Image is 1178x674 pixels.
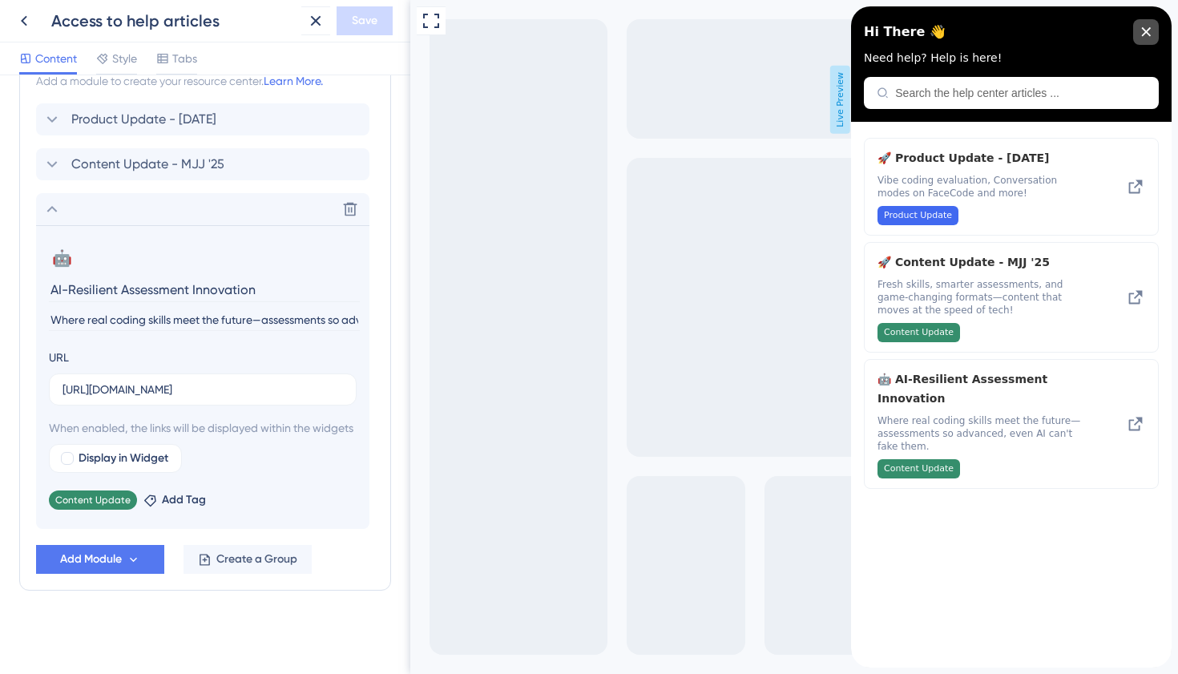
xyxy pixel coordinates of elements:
[63,381,343,398] input: your.website.com/path
[112,49,137,68] span: Style
[33,203,101,216] span: Product Update
[26,246,215,265] span: 🚀 Content Update - MJJ '25
[26,246,240,336] div: Content Update - MJJ '25
[33,456,103,469] span: Content Update
[352,11,377,30] span: Save
[216,550,297,569] span: Create a Group
[13,14,95,38] span: Hi There 👋
[337,6,393,35] button: Save
[162,490,206,510] span: Add Tag
[184,545,312,574] button: Create a Group
[264,75,323,87] a: Learn More.
[32,4,109,23] span: What's new?
[33,320,103,333] span: Content Update
[79,449,168,468] span: Display in Widget
[420,66,440,134] span: Live Preview
[13,45,151,58] span: Need help? Help is here!
[49,348,69,367] div: URL
[172,49,197,68] span: Tabs
[36,103,374,135] div: Product Update - [DATE]
[26,363,215,402] span: 🤖 AI-Resilient Assessment Innovation
[36,75,264,87] span: Add a module to create your resource center.
[49,309,360,331] input: Description
[36,148,374,180] div: Content Update - MJJ '25
[35,49,77,68] span: Content
[26,408,240,446] span: Where real coding skills meet the future—assessments so advanced, even AI can't fake them.
[26,272,240,310] span: Fresh skills, smarter assessments, and game-changing formats—content that moves at the speed of t...
[282,13,308,38] div: close resource center
[26,363,240,472] div: AI-Resilient Assessment Innovation
[26,142,240,219] div: Product Update - July '25
[36,545,164,574] button: Add Module
[60,550,122,569] span: Add Module
[49,418,357,438] span: When enabled, the links will be displayed within the widgets
[120,8,126,21] div: 3
[26,142,215,161] span: 🚀 Product Update - [DATE]
[71,155,224,174] span: Content Update - MJJ '25
[143,490,206,510] button: Add Tag
[55,494,131,507] span: Content Update
[51,10,295,32] div: Access to help articles
[44,80,295,93] input: Search the help center articles ...
[71,110,216,129] span: Product Update - [DATE]
[49,277,360,302] input: Header
[49,245,75,271] button: 🤖
[26,167,240,193] span: Vibe coding evaluation, Conversation modes on FaceCode and more!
